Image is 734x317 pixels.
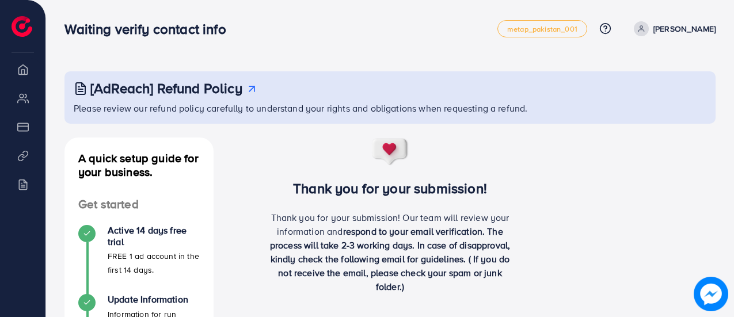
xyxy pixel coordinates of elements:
[694,277,728,311] img: image
[64,225,214,294] li: Active 14 days free trial
[108,294,200,305] h4: Update Information
[90,80,242,97] h3: [AdReach] Refund Policy
[629,21,716,36] a: [PERSON_NAME]
[12,16,32,37] img: logo
[270,225,510,293] span: respond to your email verification. The process will take 2-3 working days. In case of disapprova...
[74,101,709,115] p: Please review our refund policy carefully to understand your rights and obligations when requesti...
[64,21,235,37] h3: Waiting verify contact info
[108,249,200,277] p: FREE 1 ad account in the first 14 days.
[232,180,549,197] h3: Thank you for your submission!
[497,20,587,37] a: metap_pakistan_001
[108,225,200,247] h4: Active 14 days free trial
[64,197,214,212] h4: Get started
[264,211,517,293] p: Thank you for your submission! Our team will review your information and
[371,138,409,166] img: success
[507,25,577,33] span: metap_pakistan_001
[64,151,214,179] h4: A quick setup guide for your business.
[653,22,716,36] p: [PERSON_NAME]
